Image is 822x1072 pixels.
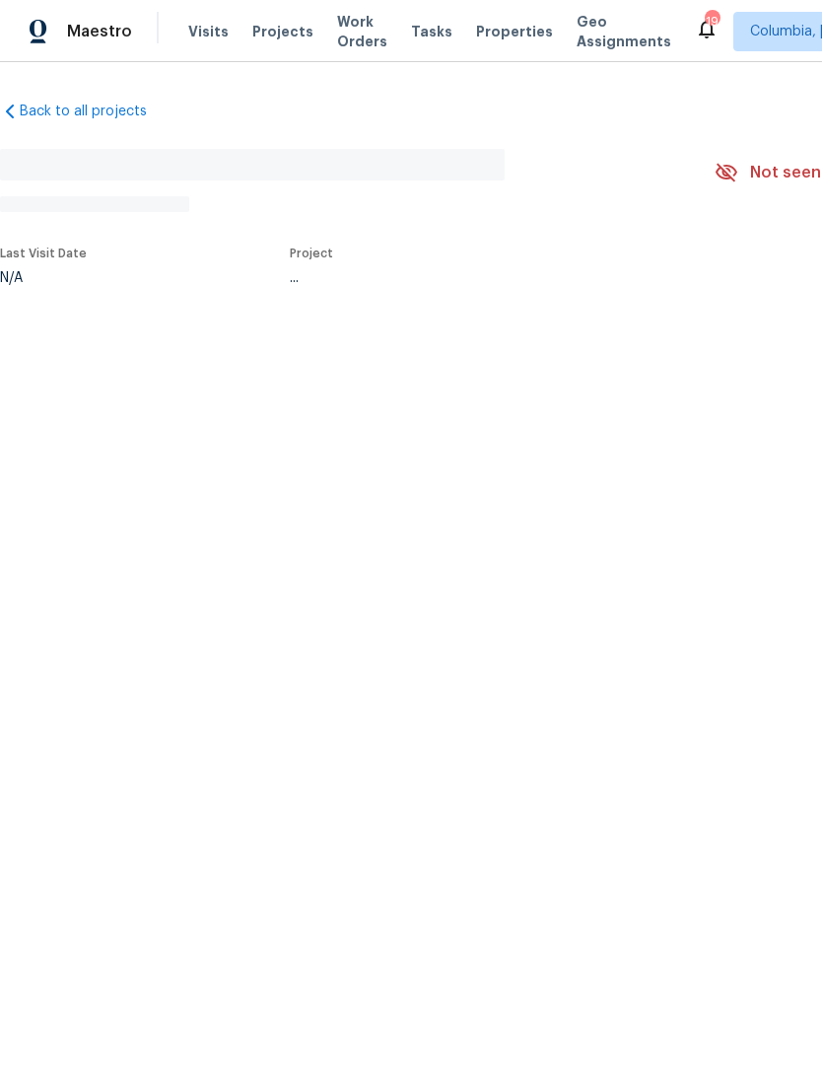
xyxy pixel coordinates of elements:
[411,25,452,38] span: Tasks
[337,12,387,51] span: Work Orders
[252,22,313,41] span: Projects
[188,22,229,41] span: Visits
[290,271,668,285] div: ...
[705,12,719,32] div: 19
[290,248,333,259] span: Project
[67,22,132,41] span: Maestro
[577,12,671,51] span: Geo Assignments
[476,22,553,41] span: Properties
